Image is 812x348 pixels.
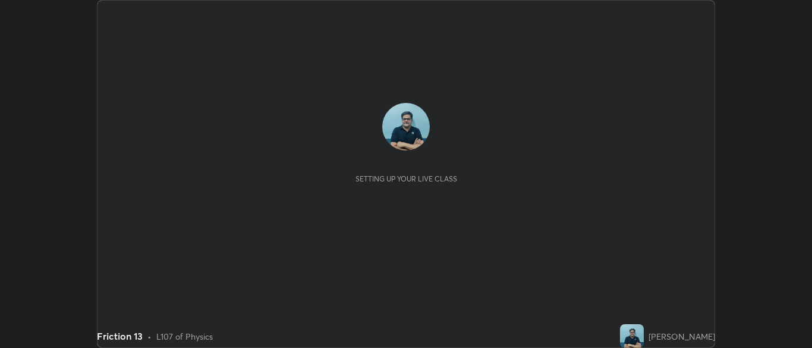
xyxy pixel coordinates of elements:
div: [PERSON_NAME] [649,330,715,343]
img: 3cc9671c434e4cc7a3e98729d35f74b5.jpg [382,103,430,151]
img: 3cc9671c434e4cc7a3e98729d35f74b5.jpg [620,324,644,348]
div: • [147,330,152,343]
div: Friction 13 [97,329,143,343]
div: L107 of Physics [156,330,213,343]
div: Setting up your live class [355,174,457,183]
